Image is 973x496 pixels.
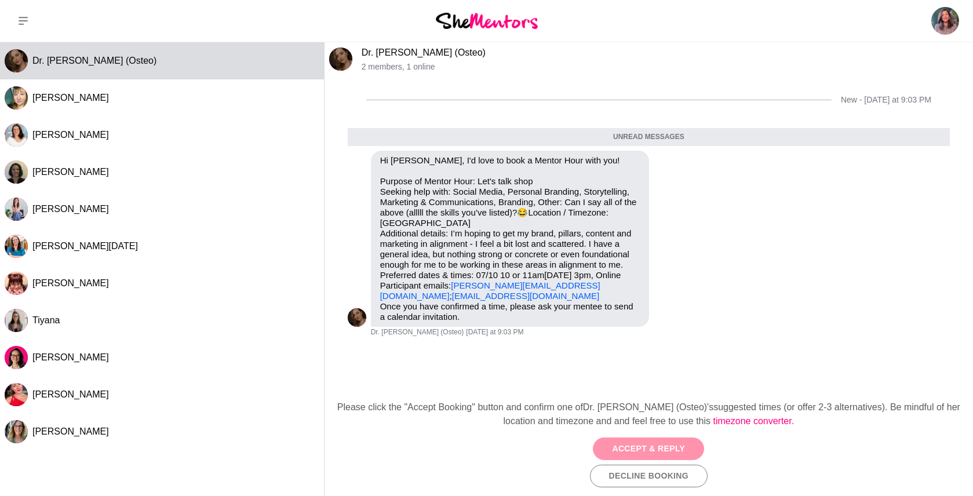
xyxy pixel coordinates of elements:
[5,49,28,72] div: Dr. Anastasiya Ovechkin (Osteo)
[32,352,109,362] span: [PERSON_NAME]
[32,389,109,399] span: [PERSON_NAME]
[32,130,109,140] span: [PERSON_NAME]
[5,123,28,147] img: T
[380,301,640,322] p: Once you have confirmed a time, please ask your mentee to send a calendar invitation.
[371,328,464,337] span: Dr. [PERSON_NAME] (Osteo)
[5,346,28,369] div: Jackie Kuek
[5,49,28,72] img: D
[5,383,28,406] img: H
[5,272,28,295] img: M
[5,161,28,184] div: Laila Punj
[590,465,708,487] button: Decline Booking
[5,420,28,443] div: Jeanene Tracy
[517,207,528,217] span: 😂
[5,272,28,295] div: Mel Stibbs
[334,400,964,428] div: Please click the "Accept Booking" button and confirm one of Dr. [PERSON_NAME] (Osteo)'s suggested...
[348,308,366,327] img: D
[32,426,109,436] span: [PERSON_NAME]
[380,155,640,166] p: Hi [PERSON_NAME], I'd love to book a Mentor Hour with you!
[436,13,538,28] img: She Mentors Logo
[32,204,109,214] span: [PERSON_NAME]
[841,95,931,105] div: New - [DATE] at 9:03 PM
[466,328,523,337] time: 2025-10-04T11:03:16.776Z
[329,48,352,71] img: D
[362,48,486,57] a: Dr. [PERSON_NAME] (Osteo)
[5,235,28,258] img: J
[5,420,28,443] img: J
[348,128,950,147] div: Unread messages
[32,241,138,251] span: [PERSON_NAME][DATE]
[5,309,28,332] img: T
[32,315,60,325] span: Tiyana
[5,309,28,332] div: Tiyana
[32,167,109,177] span: [PERSON_NAME]
[32,56,156,65] span: Dr. [PERSON_NAME] (Osteo)
[32,278,109,288] span: [PERSON_NAME]
[593,437,704,460] button: Accept & Reply
[5,346,28,369] img: J
[5,198,28,221] div: Georgina Barnes
[5,198,28,221] img: G
[5,235,28,258] div: Jennifer Natale
[362,62,968,72] p: 2 members , 1 online
[452,291,599,301] a: [EMAIL_ADDRESS][DOMAIN_NAME]
[931,7,959,35] img: Jill Absolom
[5,86,28,110] div: Deb Ashton
[5,86,28,110] img: D
[32,93,109,103] span: [PERSON_NAME]
[713,416,795,426] a: timezone converter.
[329,48,352,71] div: Dr. Anastasiya Ovechkin (Osteo)
[5,161,28,184] img: L
[348,308,366,327] div: Dr. Anastasiya Ovechkin (Osteo)
[380,176,640,301] p: Purpose of Mentor Hour: Let's talk shop Seeking help with: Social Media, Personal Branding, Story...
[5,383,28,406] div: Holly
[5,123,28,147] div: Tarisha Tourok
[380,280,600,301] a: [PERSON_NAME][EMAIL_ADDRESS][DOMAIN_NAME]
